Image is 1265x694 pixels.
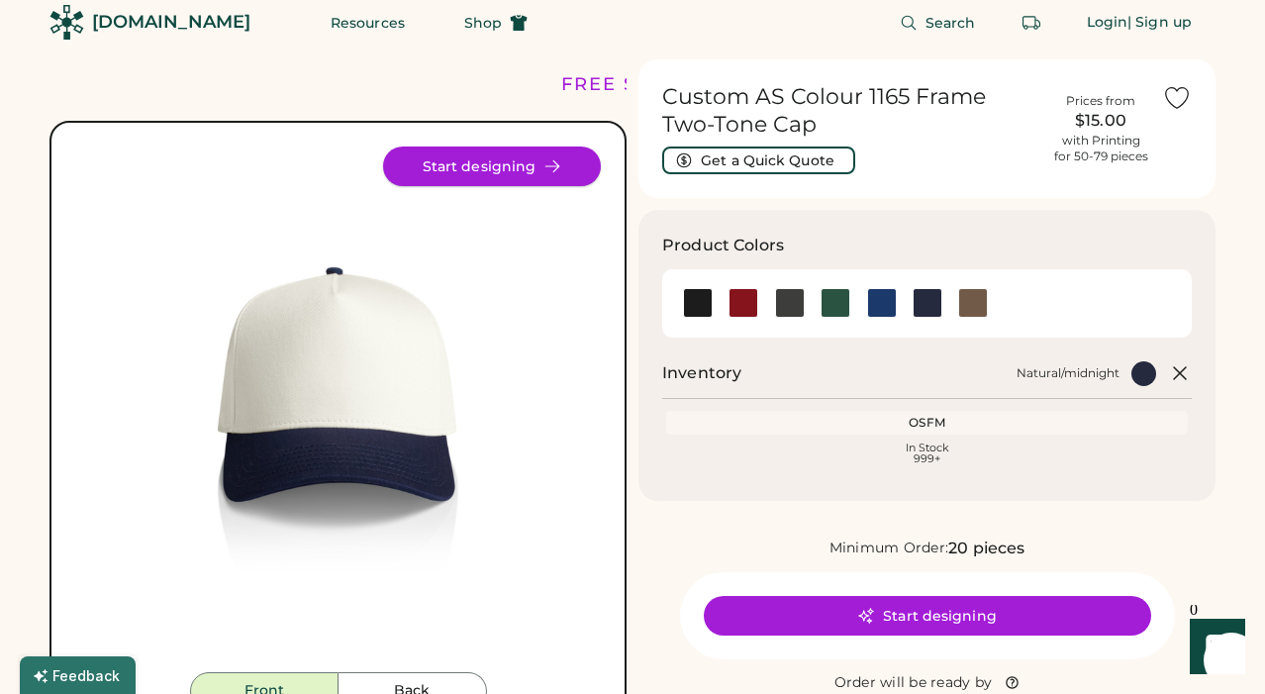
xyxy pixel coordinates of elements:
div: Order will be ready by [834,673,993,693]
div: FREE SHIPPING [561,71,731,98]
img: Rendered Logo - Screens [49,5,84,40]
div: Login [1087,13,1128,33]
div: $15.00 [1051,109,1150,133]
div: with Printing for 50-79 pieces [1054,133,1148,164]
button: Start designing [383,147,601,186]
button: Search [876,3,1000,43]
h1: Custom AS Colour 1165 Frame Two-Tone Cap [662,83,1039,139]
button: Shop [440,3,551,43]
button: Start designing [704,596,1151,636]
div: 1165 Style Image [75,147,601,672]
button: Resources [307,3,429,43]
h2: Inventory [662,361,741,385]
span: Shop [464,16,502,30]
div: [DOMAIN_NAME] [92,10,250,35]
div: Minimum Order: [829,539,949,558]
div: 20 pieces [948,537,1024,560]
img: 1165 - Natural/midnight Front Image [75,147,601,672]
div: OSFM [670,415,1184,431]
h3: Product Colors [662,234,784,257]
div: Prices from [1066,93,1135,109]
button: Retrieve an order [1012,3,1051,43]
div: In Stock 999+ [670,443,1184,464]
div: | Sign up [1127,13,1192,33]
div: Natural/midnight [1017,365,1119,381]
span: Search [925,16,976,30]
button: Get a Quick Quote [662,147,855,174]
iframe: Front Chat [1171,605,1256,690]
